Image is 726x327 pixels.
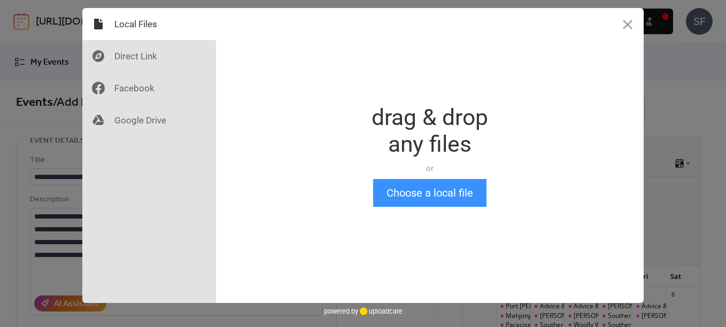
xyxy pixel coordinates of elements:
div: powered by [324,303,403,319]
div: Local Files [82,8,216,40]
div: Facebook [82,72,216,104]
button: Choose a local file [373,179,486,207]
div: Google Drive [82,104,216,136]
button: Close [612,8,644,40]
a: uploadcare [358,307,403,315]
div: or [372,163,488,174]
div: drag & drop any files [372,104,488,158]
div: Direct Link [82,40,216,72]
